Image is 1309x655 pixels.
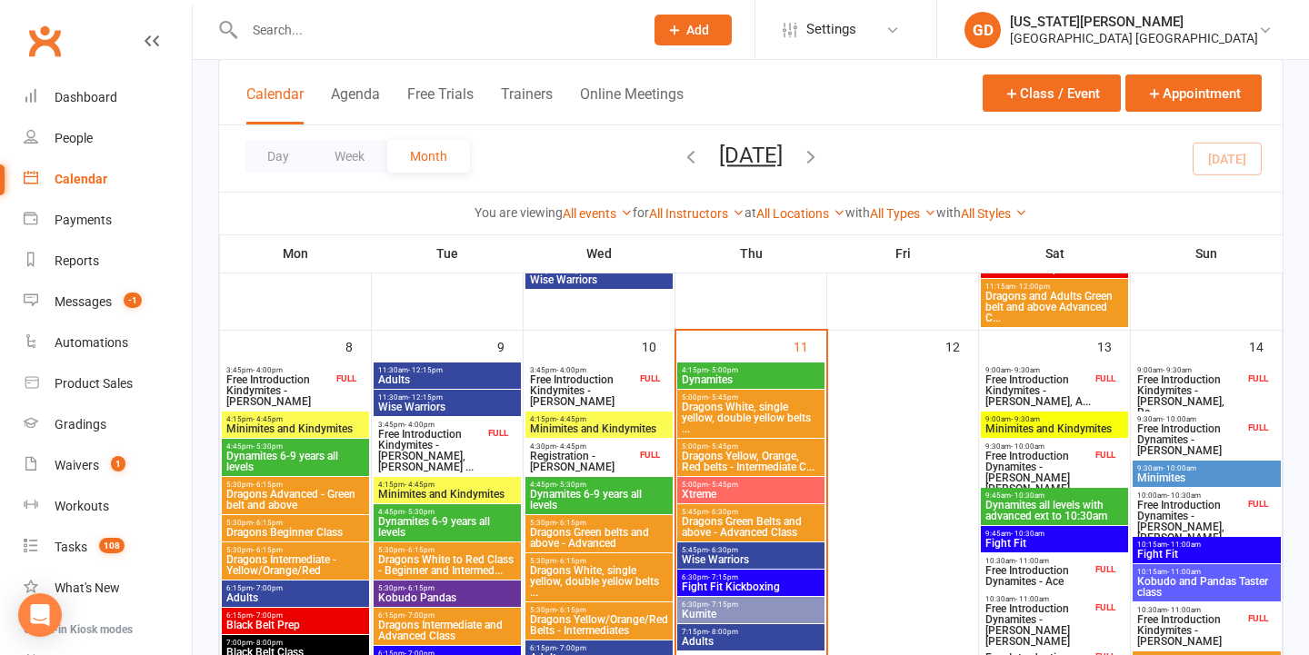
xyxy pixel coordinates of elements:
span: Dragons Green belts and above - Advanced [529,527,669,549]
div: Tasks [55,540,87,554]
strong: You are viewing [475,205,563,220]
span: - 7:15pm [708,600,738,609]
span: - 5:30pm [405,508,435,516]
span: - 5:45pm [708,393,738,402]
span: Free Introduction Kindymites - [PERSON_NAME] [225,374,333,407]
span: 4:15pm [529,415,669,423]
span: 4:45pm [225,442,365,451]
span: - 7:00pm [556,644,586,652]
span: 10:15am [1136,541,1277,549]
div: FULL [1244,611,1273,625]
div: Reports [55,253,99,268]
span: 3:45pm [377,421,485,429]
span: 5:30pm [225,546,365,554]
div: 8 [345,331,371,361]
span: - 6:15pm [405,546,435,554]
a: Messages -1 [24,282,192,323]
span: - 9:30am [1163,366,1192,374]
span: Registration - [PERSON_NAME] [529,451,636,472]
span: 9:00am [984,366,1092,374]
th: Wed [524,234,675,273]
span: Settings [806,9,856,50]
span: - 7:15pm [708,573,738,581]
span: 4:30pm [529,442,636,451]
span: Dragons Green Belts and above - Advanced Class [681,516,821,538]
span: - 10:00am [1011,442,1044,451]
span: 6:15pm [529,644,669,652]
span: - 5:30pm [253,442,283,451]
span: 9:00am [984,415,1124,423]
span: - 4:00pm [253,366,283,374]
span: 4:45pm [529,481,669,489]
a: All events [563,206,633,221]
span: Add [686,23,709,37]
span: - 11:00am [1015,557,1049,565]
span: Minimites and Kindymites [529,423,669,434]
a: All Locations [756,206,845,221]
span: Fight Fit [984,538,1124,549]
span: 6:15pm [225,611,365,620]
span: Wise Warriors [681,554,821,565]
span: - 8:00pm [253,639,283,647]
span: - 4:45pm [405,481,435,489]
a: What's New [24,568,192,609]
strong: at [744,205,756,220]
th: Mon [220,234,372,273]
a: Dashboard [24,77,192,118]
span: Dynamites [681,374,821,385]
span: 9:45am [984,491,1124,500]
a: All Styles [961,206,1027,221]
input: Search... [239,17,631,43]
strong: with [936,205,961,220]
span: Free Introduction Dynamites - [PERSON_NAME] [1136,423,1244,456]
span: - 12:15pm [408,393,443,402]
span: - 7:00pm [253,611,283,620]
span: 7:00pm [225,639,365,647]
span: Dynamites 6-9 years all levels [377,516,517,538]
span: 108 [99,538,125,553]
span: Xtreme [681,489,821,500]
span: - 12:15pm [408,366,443,374]
span: Dragons Intermediate - Yellow/Orange/Red [225,554,365,576]
span: - 6:15pm [556,557,586,565]
span: Kumite [681,609,821,620]
div: [US_STATE][PERSON_NAME] [1010,14,1258,30]
span: Free Introduction Kindymites - [PERSON_NAME] [1136,614,1244,647]
span: - 6:15pm [253,519,283,527]
span: 10:30am [984,557,1092,565]
div: FULL [1091,372,1120,385]
div: Automations [55,335,128,350]
span: Minimites and Kindymites [225,423,365,434]
span: Adults [225,592,365,603]
div: FULL [1244,497,1273,511]
span: -1 [124,293,142,308]
strong: with [845,205,870,220]
span: Free Introduction Dynamites - [PERSON_NAME] [PERSON_NAME] [984,603,1092,647]
button: Class / Event [983,74,1121,112]
span: - 10:30am [1011,491,1044,500]
span: 5:30pm [225,481,365,489]
span: - 7:00pm [405,611,435,620]
span: Dynamites 6-9 years all levels [529,489,669,511]
span: - 12:00pm [1015,283,1050,291]
a: Gradings [24,404,192,445]
span: - 6:15pm [556,519,586,527]
span: - 6:15pm [253,546,283,554]
span: Black Belt Prep [225,620,365,630]
span: - 7:00pm [253,584,283,592]
span: Adults [681,636,821,647]
div: Dashboard [55,90,117,104]
button: Week [312,140,387,173]
div: FULL [1244,421,1273,434]
span: Dynamites 6-9 years all levels [225,451,365,472]
a: Payments [24,200,192,241]
span: Free Introduction Kindymites - [PERSON_NAME] [529,374,636,407]
th: Tue [372,234,524,273]
span: - 10:00am [1163,464,1196,472]
span: - 4:00pm [405,421,435,429]
span: Fight Fit Kickboxing [681,581,821,592]
button: Agenda [331,85,380,124]
span: Black Belt Prep [984,263,1124,274]
a: All Types [870,206,936,221]
span: Dynamites all levels with advanced ext to 10:30am [984,500,1124,521]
